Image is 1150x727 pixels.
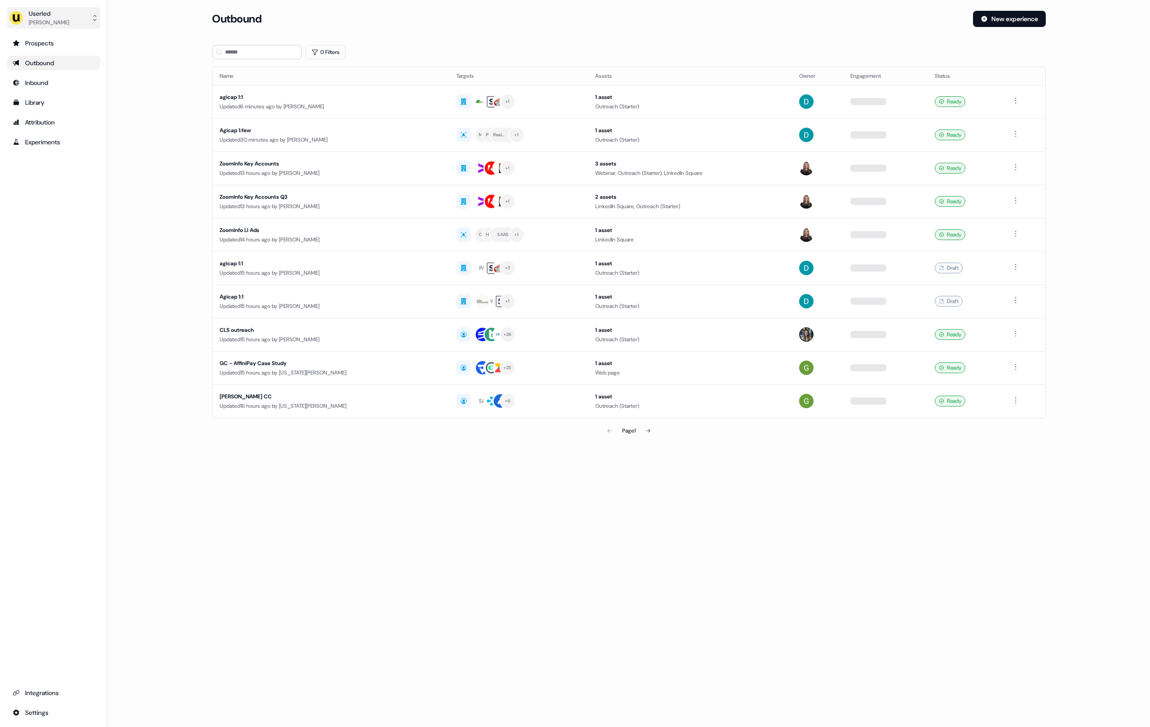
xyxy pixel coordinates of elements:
div: + 1 [514,231,519,239]
div: Userled [29,9,69,18]
div: PA [479,263,486,272]
div: + 1 [505,164,510,172]
div: ZoomInfo Key Accounts [220,159,442,168]
div: SAAS [497,231,509,239]
div: + 2 [505,264,510,272]
div: Consulting [479,231,499,239]
div: + 1 [505,98,510,106]
button: 0 Filters [305,45,345,59]
div: Web page [595,368,785,377]
div: 1 asset [595,259,785,268]
th: Owner [792,67,843,85]
div: SA [479,397,486,406]
div: Ready [935,163,965,174]
div: Ready [935,196,965,207]
div: ZoomInfo Key Accounts Q3 [220,192,442,201]
div: Outbound [13,58,95,67]
div: + 1 [505,197,510,205]
div: 2 assets [595,192,785,201]
div: Private Equity [486,131,506,139]
img: David [799,261,814,275]
a: Go to integrations [7,705,100,720]
div: Updated 15 hours ago by [US_STATE][PERSON_NAME] [220,368,442,377]
div: Draft [935,296,963,307]
div: 1 asset [595,292,785,301]
th: Status [928,67,1003,85]
div: Updated 30 minutes ago by [PERSON_NAME] [220,135,442,144]
a: Go to templates [7,95,100,110]
a: Go to experiments [7,135,100,149]
button: Userled[PERSON_NAME] [7,7,100,29]
div: Webinar, Outreach (Starter), LinkedIn Square [595,169,785,178]
div: [PERSON_NAME] CC [220,392,442,401]
div: 1 asset [595,326,785,335]
div: Ready [935,96,965,107]
img: Charlotte [799,327,814,342]
div: LinkedIn Square, Outreach (Starter) [595,202,785,211]
div: Outreach (Starter) [595,335,785,344]
img: Geneviève [799,194,814,209]
div: GC - AffiniPay Case Study [220,359,442,368]
div: Attribution [13,118,95,127]
div: Outreach (Starter) [595,268,785,277]
a: Go to integrations [7,686,100,700]
div: Updated 6 minutes ago by [PERSON_NAME] [220,102,442,111]
div: Healthcare [486,231,506,239]
div: Integrations [13,688,95,697]
div: Updated 15 hours ago by [PERSON_NAME] [220,268,442,277]
a: Go to prospects [7,36,100,50]
div: agicap 1:1 [220,259,442,268]
div: 1 asset [595,226,785,235]
div: Updated 14 hours ago by [PERSON_NAME] [220,235,442,244]
div: Page 1 [622,426,636,435]
div: Agicap 1:1 [220,292,442,301]
div: Manufacturing [479,131,499,139]
div: Updated 13 hours ago by [PERSON_NAME] [220,169,442,178]
div: Updated 13 hours ago by [PERSON_NAME] [220,202,442,211]
img: David [799,128,814,142]
img: David [799,294,814,308]
div: + 1 [505,297,510,305]
div: Outreach (Starter) [595,102,785,111]
div: + 25 [504,364,512,372]
div: Inbound [13,78,95,87]
div: Ready [935,396,965,406]
div: PA [488,297,495,306]
img: Georgia [799,361,814,375]
div: agicap 1:1 [220,93,442,102]
div: Experiments [13,138,95,147]
div: Agicap 1:few [220,126,442,135]
div: 1 asset [595,359,785,368]
div: 1 asset [595,392,785,401]
div: Outreach (Starter) [595,135,785,144]
th: Targets [449,67,588,85]
button: New experience [973,11,1046,27]
a: Go to Inbound [7,76,100,90]
div: Settings [13,708,95,717]
div: + 1 [514,131,519,139]
div: CLS outreach [220,326,442,335]
div: + 6 [505,397,511,405]
div: [PERSON_NAME] [29,18,69,27]
div: Draft [935,263,963,273]
div: 1 asset [595,93,785,102]
a: Go to attribution [7,115,100,129]
div: Ready [935,362,965,373]
div: Outreach (Starter) [595,302,785,311]
div: Ready [935,129,965,140]
div: Ready [935,329,965,340]
div: LinkedIn Square [595,235,785,244]
div: Updated 15 hours ago by [PERSON_NAME] [220,302,442,311]
div: Real Estate [493,131,513,139]
div: 1 asset [595,126,785,135]
th: Name [212,67,449,85]
div: Updated 16 hours ago by [US_STATE][PERSON_NAME] [220,401,442,410]
div: Library [13,98,95,107]
div: ZoomInfo LI Ads [220,226,442,235]
img: David [799,94,814,109]
div: Outreach (Starter) [595,401,785,410]
div: 3 assets [595,159,785,168]
div: + 26 [504,330,512,339]
div: Prospects [13,39,95,48]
